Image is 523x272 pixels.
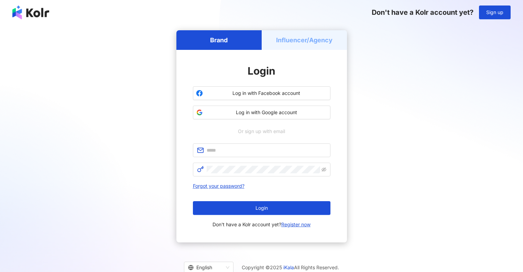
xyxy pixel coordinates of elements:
a: Forgot your password? [193,183,244,189]
span: Login [248,65,275,77]
button: Log in with Google account [193,106,330,119]
span: Log in with Facebook account [206,90,327,97]
span: Don't have a Kolr account yet? [213,220,310,229]
span: eye-invisible [322,167,326,172]
button: Sign up [479,6,511,19]
button: Log in with Facebook account [193,86,330,100]
h5: Influencer/Agency [276,36,333,44]
span: Don't have a Kolr account yet? [372,8,473,17]
a: Register now [281,221,310,227]
span: Login [255,205,268,211]
img: logo [12,6,49,19]
span: Copyright © 2025 All Rights Reserved. [242,263,339,272]
span: Sign up [486,10,503,15]
span: Log in with Google account [206,109,327,116]
a: iKala [283,264,294,270]
h5: Brand [210,36,228,44]
span: Or sign up with email [233,128,290,135]
button: Login [193,201,330,215]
